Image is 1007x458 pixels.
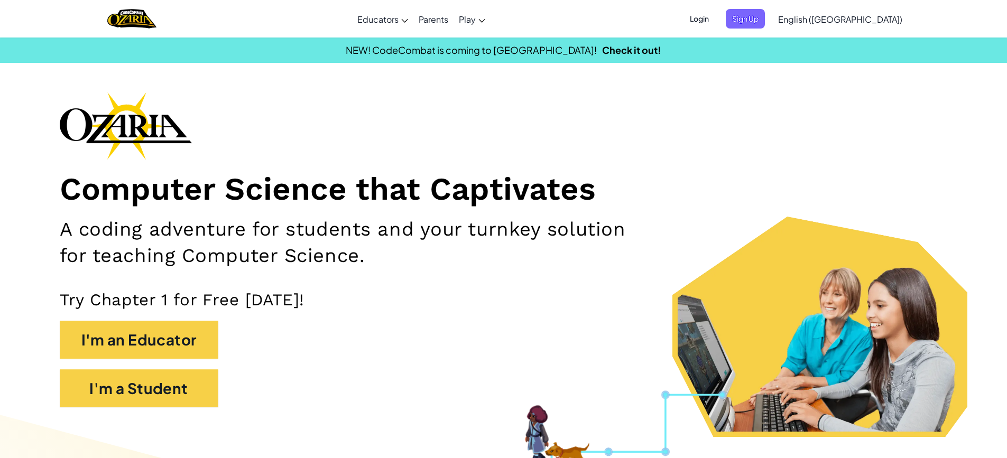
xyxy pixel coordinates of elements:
[346,44,597,56] span: NEW! CodeCombat is coming to [GEOGRAPHIC_DATA]!
[107,8,156,30] img: Home
[726,9,765,29] button: Sign Up
[352,5,413,33] a: Educators
[60,321,218,359] button: I'm an Educator
[107,8,156,30] a: Ozaria by CodeCombat logo
[413,5,454,33] a: Parents
[357,14,399,25] span: Educators
[60,216,655,268] h2: A coding adventure for students and your turnkey solution for teaching Computer Science.
[60,92,192,160] img: Ozaria branding logo
[778,14,902,25] span: English ([GEOGRAPHIC_DATA])
[60,170,948,209] h1: Computer Science that Captivates
[454,5,491,33] a: Play
[60,369,218,407] button: I'm a Student
[602,44,661,56] a: Check it out!
[683,9,715,29] button: Login
[60,289,948,310] p: Try Chapter 1 for Free [DATE]!
[459,14,476,25] span: Play
[773,5,908,33] a: English ([GEOGRAPHIC_DATA])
